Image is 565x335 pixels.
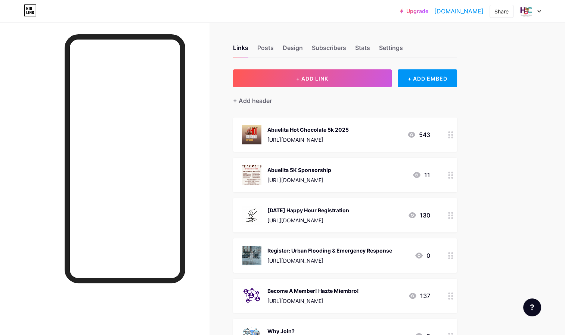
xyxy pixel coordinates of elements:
[267,257,392,264] div: [URL][DOMAIN_NAME]
[494,7,509,15] div: Share
[312,43,346,57] div: Subscribers
[242,286,261,306] img: Become A Member! Hazte Miembro!
[233,96,272,105] div: + Add header
[379,43,403,57] div: Settings
[398,69,457,87] div: + ADD EMBED
[267,287,359,295] div: Become A Member! Hazte Miembro!
[296,75,328,82] span: + ADD LINK
[434,7,484,16] a: [DOMAIN_NAME]
[267,166,331,174] div: Abuelita 5K Sponsorship
[519,4,533,18] img: belmontcraginchamber
[267,216,349,224] div: [URL][DOMAIN_NAME]
[242,206,261,225] img: October 24th Happy Hour Registration
[400,8,428,14] a: Upgrade
[242,125,261,144] img: Abuelita Hot Chocolate 5k 2025
[412,170,430,179] div: 11
[267,206,349,214] div: [DATE] Happy Hour Registration
[257,43,274,57] div: Posts
[267,297,359,305] div: [URL][DOMAIN_NAME]
[242,165,261,185] img: Abuelita 5K Sponsorship
[408,291,430,300] div: 137
[407,130,430,139] div: 543
[267,176,331,184] div: [URL][DOMAIN_NAME]
[233,69,392,87] button: + ADD LINK
[283,43,303,57] div: Design
[267,126,349,134] div: Abuelita Hot Chocolate 5k 2025
[267,327,297,335] div: Why Join?
[355,43,370,57] div: Stats
[408,211,430,220] div: 130
[242,246,261,265] img: Register: Urban Flooding & Emergency Response
[267,136,349,144] div: [URL][DOMAIN_NAME]
[415,251,430,260] div: 0
[267,247,392,254] div: Register: Urban Flooding & Emergency Response
[233,43,248,57] div: Links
